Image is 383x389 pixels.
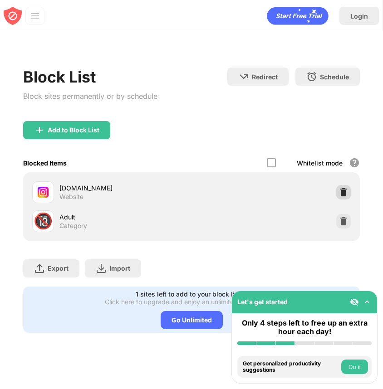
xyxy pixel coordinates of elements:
div: Adult [59,212,191,222]
div: Block List [23,68,157,86]
div: Schedule [320,73,349,81]
img: blocksite-icon-red.svg [4,7,22,25]
div: [DOMAIN_NAME] [59,183,191,193]
img: eye-not-visible.svg [350,297,359,306]
div: animation [267,7,329,25]
div: Export [48,264,69,272]
div: 🔞 [34,212,53,230]
div: Go Unlimited [161,311,223,329]
div: Blocked Items [23,159,67,167]
div: Let's get started [237,298,288,306]
div: Redirect [252,73,278,81]
div: Whitelist mode [297,159,343,167]
div: Website [59,193,83,201]
img: omni-setup-toggle.svg [363,297,372,306]
div: Only 4 steps left to free up an extra hour each day! [237,319,372,336]
div: Import [109,264,130,272]
div: Add to Block List [48,126,99,134]
div: Block sites permanently or by schedule [23,90,157,103]
div: 1 sites left to add to your block list. [136,290,242,298]
div: Get personalized productivity suggestions [243,360,339,374]
button: Do it [341,360,368,374]
div: Click here to upgrade and enjoy an unlimited block list. [105,298,268,306]
div: Category [59,222,87,230]
img: favicons [38,187,49,198]
div: Login [350,12,368,20]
